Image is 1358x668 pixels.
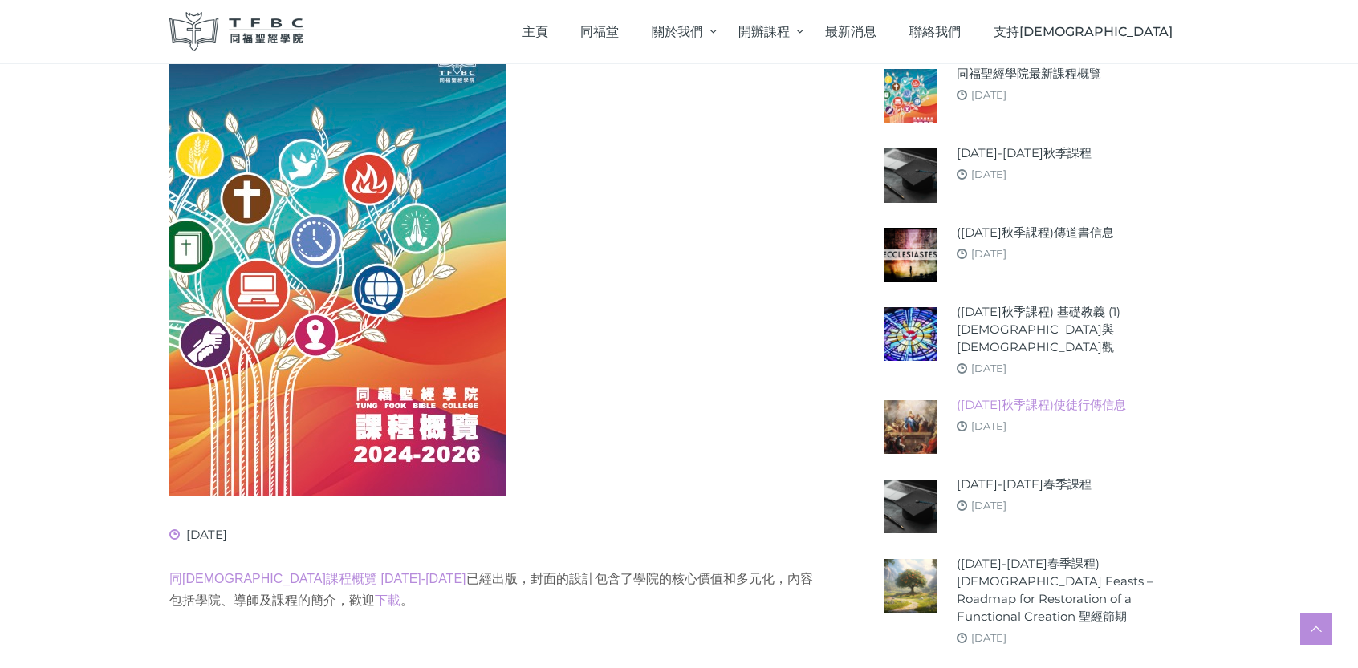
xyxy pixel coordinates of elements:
a: [DATE]-[DATE]春季課程 [957,476,1092,493]
span: 開辦課程 [738,24,790,39]
a: 支持[DEMOGRAPHIC_DATA] [977,8,1189,55]
a: 關於我們 [635,8,722,55]
a: [DATE] [971,362,1006,374]
a: ([DATE]秋季課程) 基礎教義 (1) [DEMOGRAPHIC_DATA]與[DEMOGRAPHIC_DATA]觀 [957,303,1189,356]
a: Scroll to top [1300,613,1332,645]
span: 聯絡我們 [909,24,961,39]
a: [DATE] [971,168,1006,180]
a: ([DATE]秋季課程)傳道書信息 [957,224,1114,241]
span: 主頁 [522,24,548,39]
a: 主頁 [506,8,564,55]
span: [DATE] [169,527,227,542]
a: [DATE] [971,88,1006,101]
a: [DATE]-[DATE]秋季課程 [957,144,1092,162]
a: 最新消息 [809,8,893,55]
span: 支持[DEMOGRAPHIC_DATA] [994,24,1173,39]
span: 關於我們 [652,24,703,39]
img: 2025-26年秋季課程 [884,148,937,202]
img: 同福聖經學院 TFBC [169,12,304,51]
a: [DATE] [971,419,1006,432]
a: [DATE] [971,499,1006,512]
img: (2024-25年春季課程) Biblical Feasts – Roadmap for Restoration of a Functional Creation 聖經節期 [884,559,937,613]
img: 同福聖經學院最新課程概覽 [884,69,937,123]
a: ([DATE]-[DATE]春季課程) [DEMOGRAPHIC_DATA] Feasts – Roadmap for Restoration of a Functional Creation ... [957,555,1189,625]
span: 最新消息 [825,24,876,39]
a: 下載 [375,593,400,607]
a: [DATE] [971,247,1006,260]
img: (2025年秋季課程)傳道書信息 [884,228,937,281]
a: 同福堂 [564,8,636,55]
img: (2025年秋季課程) 基礎教義 (1) 聖靈觀與教會觀 [884,307,937,361]
p: 已經出版，封面的設計包含了學院的核心價值和多元化，內容包括學院、導師及課程的簡介，歡迎 。 [169,568,819,611]
a: 聯絡我們 [893,8,978,55]
img: 2024-25年春季課程 [884,480,937,533]
a: 同[DEMOGRAPHIC_DATA]課程概覽 [DATE]-[DATE] [169,572,466,585]
a: 同福聖經學院最新課程概覽 [957,65,1101,83]
a: [DATE] [971,631,1006,644]
a: 開辦課程 [722,8,809,55]
span: 同福堂 [580,24,619,39]
img: (2025年秋季課程)使徒行傳信息 [884,400,937,454]
a: ([DATE]秋季課程)使徒行傳信息 [957,396,1126,414]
